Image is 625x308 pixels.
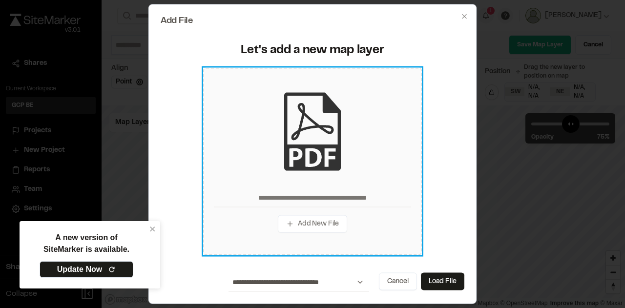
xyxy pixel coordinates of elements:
[278,215,347,232] button: Add New File
[161,16,464,25] h2: Add File
[273,92,352,170] img: pdf_black_icon.png
[421,273,464,290] button: Load File
[167,42,458,58] div: Let's add a new map layer
[203,68,422,255] div: Add New File
[379,273,417,290] button: Cancel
